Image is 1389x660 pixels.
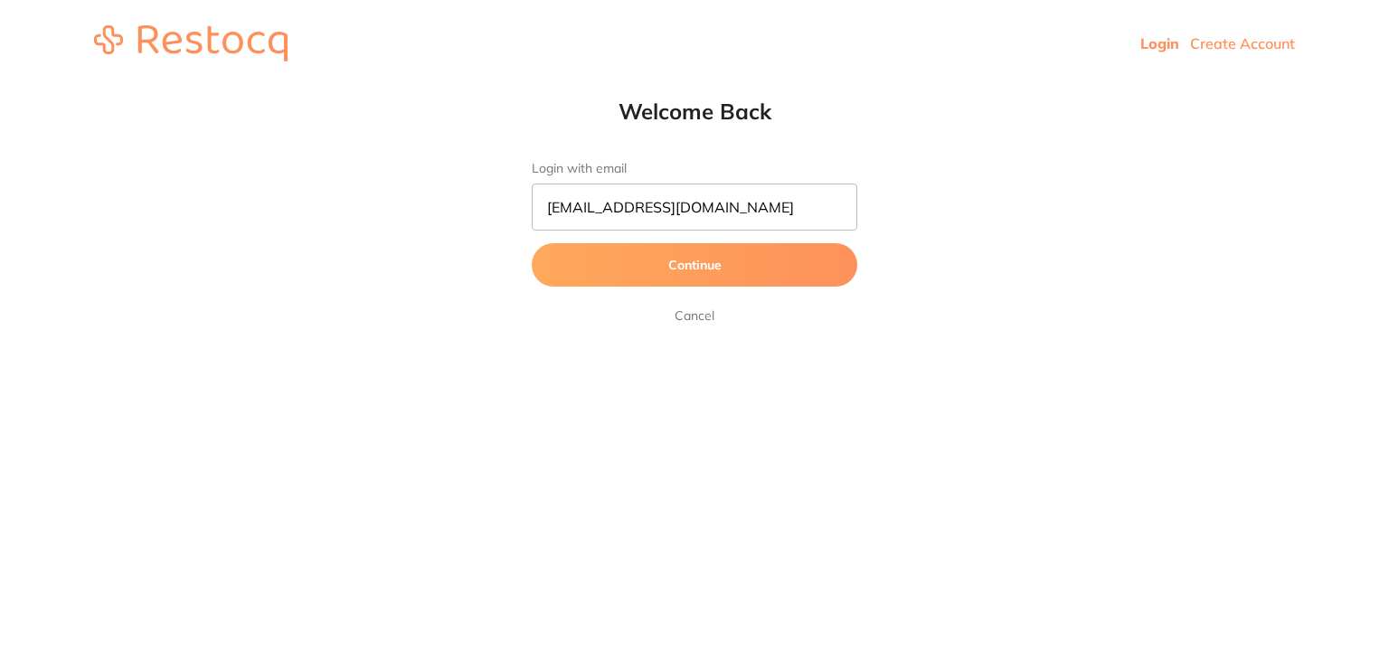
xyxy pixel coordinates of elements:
[496,98,893,125] h1: Welcome Back
[94,25,288,61] img: restocq_logo.svg
[1140,34,1179,52] a: Login
[1190,34,1295,52] a: Create Account
[532,243,857,287] button: Continue
[532,161,857,176] label: Login with email
[671,305,718,326] a: Cancel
